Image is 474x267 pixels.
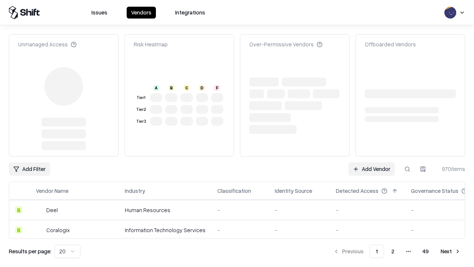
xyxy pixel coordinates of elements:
button: 2 [385,245,400,258]
button: 49 [417,245,435,258]
button: Add Filter [9,162,50,176]
img: Coralogix [36,226,43,234]
div: - [217,206,263,214]
div: Tier 1 [135,95,147,101]
div: Unmanaged Access [18,40,77,48]
div: 970 items [435,165,465,173]
button: Next [436,245,465,258]
div: - [275,226,324,234]
div: Identity Source [275,187,312,195]
div: Coralogix [46,226,70,234]
button: Integrations [171,7,210,19]
div: Risk Heatmap [134,40,168,48]
div: - [217,226,263,234]
div: Tier 3 [135,118,147,125]
a: Add Vendor [348,162,395,176]
button: Issues [87,7,112,19]
div: F [214,85,220,91]
div: Over-Permissive Vendors [249,40,323,48]
div: - [336,206,399,214]
div: - [336,226,399,234]
div: D [199,85,205,91]
div: Offboarded Vendors [365,40,416,48]
div: Classification [217,187,251,195]
div: - [275,206,324,214]
div: Detected Access [336,187,378,195]
button: 1 [370,245,384,258]
div: Deel [46,206,58,214]
div: Industry [125,187,145,195]
div: A [153,85,159,91]
div: Governance Status [411,187,458,195]
img: Deel [36,206,43,214]
div: Human Resources [125,206,206,214]
div: C [184,85,190,91]
div: Tier 2 [135,106,147,113]
div: Information Technology Services [125,226,206,234]
div: Vendor Name [36,187,69,195]
div: B [15,206,23,214]
div: B [15,226,23,234]
nav: pagination [329,245,465,258]
button: Vendors [127,7,156,19]
div: B [168,85,174,91]
p: Results per page: [9,247,51,255]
